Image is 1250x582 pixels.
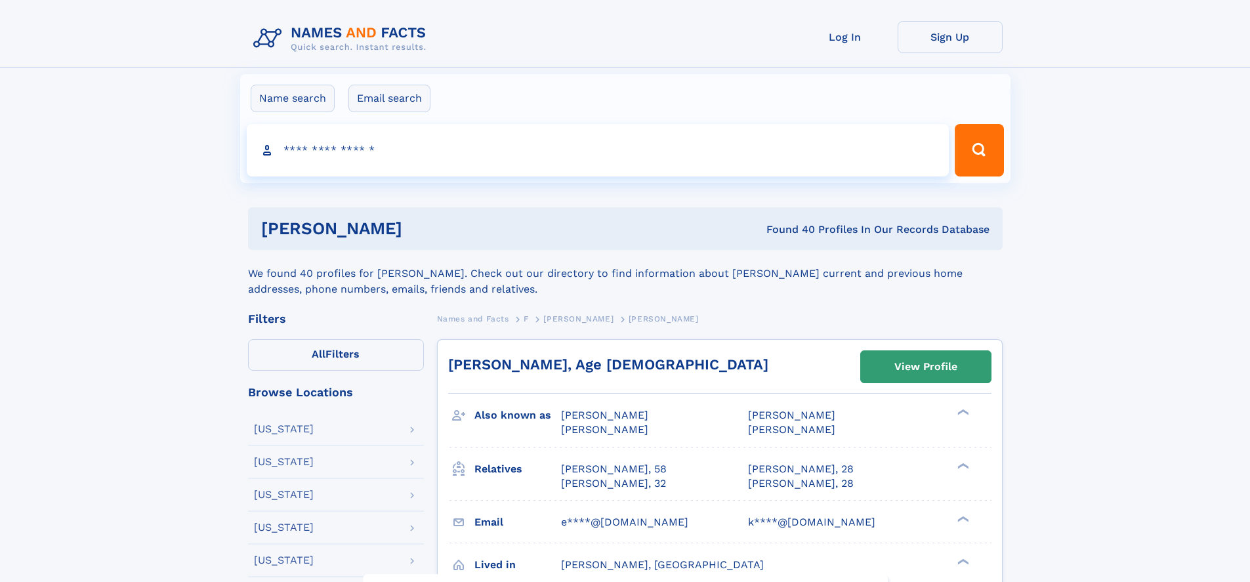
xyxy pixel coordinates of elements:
[437,310,509,327] a: Names and Facts
[474,511,561,533] h3: Email
[954,514,970,523] div: ❯
[248,250,1003,297] div: We found 40 profiles for [PERSON_NAME]. Check out our directory to find information about [PERSON...
[954,408,970,417] div: ❯
[248,339,424,371] label: Filters
[954,461,970,470] div: ❯
[629,314,699,323] span: [PERSON_NAME]
[448,356,768,373] a: [PERSON_NAME], Age [DEMOGRAPHIC_DATA]
[254,555,314,566] div: [US_STATE]
[261,220,585,237] h1: [PERSON_NAME]
[748,409,835,421] span: [PERSON_NAME]
[898,21,1003,53] a: Sign Up
[254,522,314,533] div: [US_STATE]
[861,351,991,383] a: View Profile
[955,124,1003,177] button: Search Button
[248,21,437,56] img: Logo Names and Facts
[474,458,561,480] h3: Relatives
[474,404,561,426] h3: Also known as
[254,457,314,467] div: [US_STATE]
[748,423,835,436] span: [PERSON_NAME]
[543,314,614,323] span: [PERSON_NAME]
[247,124,949,177] input: search input
[748,462,854,476] a: [PERSON_NAME], 28
[312,348,325,360] span: All
[254,424,314,434] div: [US_STATE]
[793,21,898,53] a: Log In
[561,476,666,491] a: [PERSON_NAME], 32
[584,222,990,237] div: Found 40 Profiles In Our Records Database
[954,557,970,566] div: ❯
[543,310,614,327] a: [PERSON_NAME]
[561,409,648,421] span: [PERSON_NAME]
[254,489,314,500] div: [US_STATE]
[561,558,764,571] span: [PERSON_NAME], [GEOGRAPHIC_DATA]
[748,476,854,491] a: [PERSON_NAME], 28
[348,85,430,112] label: Email search
[524,310,529,327] a: F
[524,314,529,323] span: F
[894,352,957,382] div: View Profile
[474,554,561,576] h3: Lived in
[248,313,424,325] div: Filters
[248,386,424,398] div: Browse Locations
[251,85,335,112] label: Name search
[561,423,648,436] span: [PERSON_NAME]
[561,462,667,476] a: [PERSON_NAME], 58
